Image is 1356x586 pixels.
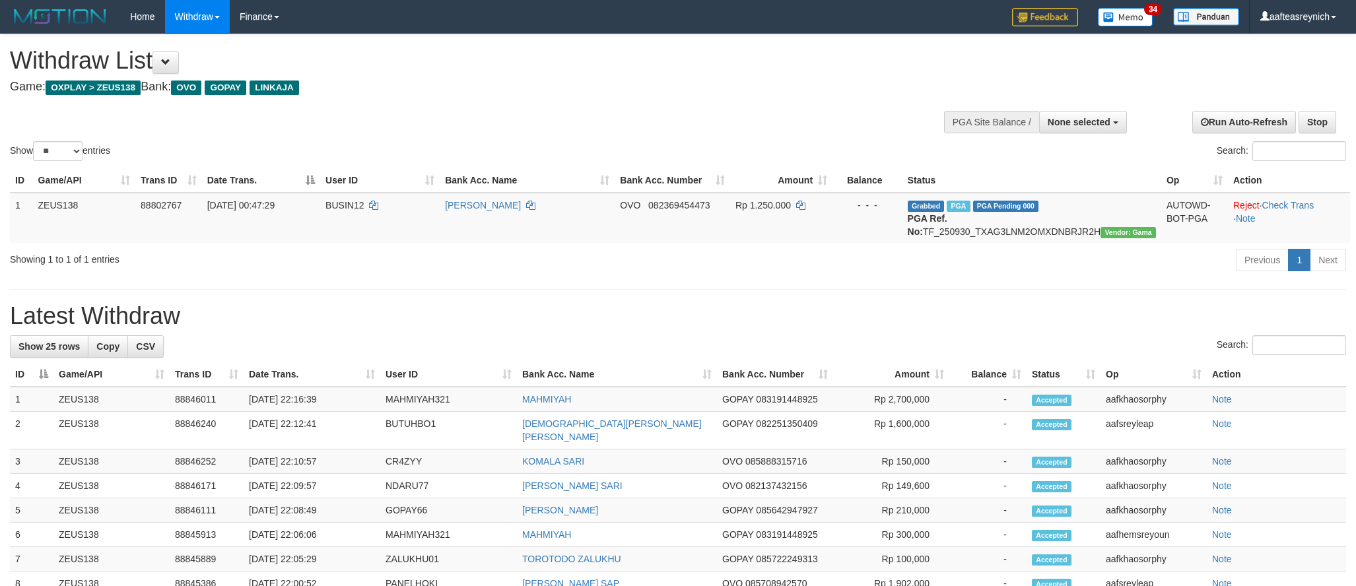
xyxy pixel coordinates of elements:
[10,474,53,498] td: 4
[380,523,517,547] td: MAHMIYAH321
[1212,418,1232,429] a: Note
[1032,481,1071,492] span: Accepted
[380,498,517,523] td: GOPAY66
[717,362,833,387] th: Bank Acc. Number: activate to sort column ascending
[10,387,53,412] td: 1
[380,412,517,449] td: BUTUHBO1
[973,201,1039,212] span: PGA Pending
[522,418,702,442] a: [DEMOGRAPHIC_DATA][PERSON_NAME] [PERSON_NAME]
[10,523,53,547] td: 6
[944,111,1039,133] div: PGA Site Balance /
[53,523,170,547] td: ZEUS138
[53,474,170,498] td: ZEUS138
[244,362,380,387] th: Date Trans.: activate to sort column ascending
[722,480,743,491] span: OVO
[10,412,53,449] td: 2
[1027,362,1101,387] th: Status: activate to sort column ascending
[949,523,1027,547] td: -
[756,554,817,564] span: Copy 085722249313 to clipboard
[522,529,571,540] a: MAHMIYAH
[522,394,571,405] a: MAHMIYAH
[1212,394,1232,405] a: Note
[244,523,380,547] td: [DATE] 22:06:06
[1252,141,1346,161] input: Search:
[380,547,517,571] td: ZALUKHU01
[1161,193,1228,244] td: AUTOWD-BOT-PGA
[1217,335,1346,355] label: Search:
[135,168,202,193] th: Trans ID: activate to sort column ascending
[1212,505,1232,515] a: Note
[522,456,584,467] a: KOMALA SARI
[1299,111,1336,133] a: Stop
[170,449,244,474] td: 88846252
[171,81,201,95] span: OVO
[517,362,717,387] th: Bank Acc. Name: activate to sort column ascending
[620,200,640,211] span: OVO
[1048,117,1110,127] span: None selected
[1262,200,1314,211] a: Check Trans
[949,362,1027,387] th: Balance: activate to sort column ascending
[908,213,947,237] b: PGA Ref. No:
[1236,249,1289,271] a: Previous
[88,335,128,358] a: Copy
[1101,387,1207,412] td: aafkhaosorphy
[53,362,170,387] th: Game/API: activate to sort column ascending
[10,141,110,161] label: Show entries
[833,523,949,547] td: Rp 300,000
[522,480,623,491] a: [PERSON_NAME] SARI
[949,498,1027,523] td: -
[325,200,364,211] span: BUSIN12
[244,474,380,498] td: [DATE] 22:09:57
[170,547,244,571] td: 88845889
[1212,456,1232,467] a: Note
[902,168,1161,193] th: Status
[648,200,710,211] span: Copy 082369454473 to clipboard
[756,418,817,429] span: Copy 082251350409 to clipboard
[1310,249,1346,271] a: Next
[833,362,949,387] th: Amount: activate to sort column ascending
[1098,8,1153,26] img: Button%20Memo.svg
[1032,554,1071,566] span: Accepted
[947,201,970,212] span: Marked by aafsreyleap
[207,200,275,211] span: [DATE] 00:47:29
[522,554,621,564] a: TOROTODO ZALUKHU
[1039,111,1127,133] button: None selected
[833,498,949,523] td: Rp 210,000
[722,529,753,540] span: GOPAY
[440,168,615,193] th: Bank Acc. Name: activate to sort column ascending
[136,341,155,352] span: CSV
[10,498,53,523] td: 5
[832,168,902,193] th: Balance
[53,498,170,523] td: ZEUS138
[170,362,244,387] th: Trans ID: activate to sort column ascending
[1101,449,1207,474] td: aafkhaosorphy
[244,449,380,474] td: [DATE] 22:10:57
[33,193,136,244] td: ZEUS138
[1101,523,1207,547] td: aafhemsreyoun
[53,547,170,571] td: ZEUS138
[1217,141,1346,161] label: Search:
[141,200,182,211] span: 88802767
[33,141,83,161] select: Showentries
[722,456,743,467] span: OVO
[756,505,817,515] span: Copy 085642947927 to clipboard
[170,412,244,449] td: 88846240
[1252,335,1346,355] input: Search:
[833,387,949,412] td: Rp 2,700,000
[170,523,244,547] td: 88845913
[170,498,244,523] td: 88846111
[53,387,170,412] td: ZEUS138
[1032,419,1071,430] span: Accepted
[1212,554,1232,564] a: Note
[1288,249,1310,271] a: 1
[380,474,517,498] td: NDARU77
[949,474,1027,498] td: -
[244,547,380,571] td: [DATE] 22:05:29
[10,168,33,193] th: ID
[96,341,119,352] span: Copy
[949,412,1027,449] td: -
[250,81,299,95] span: LINKAJA
[10,81,891,94] h4: Game: Bank:
[1032,457,1071,468] span: Accepted
[320,168,440,193] th: User ID: activate to sort column ascending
